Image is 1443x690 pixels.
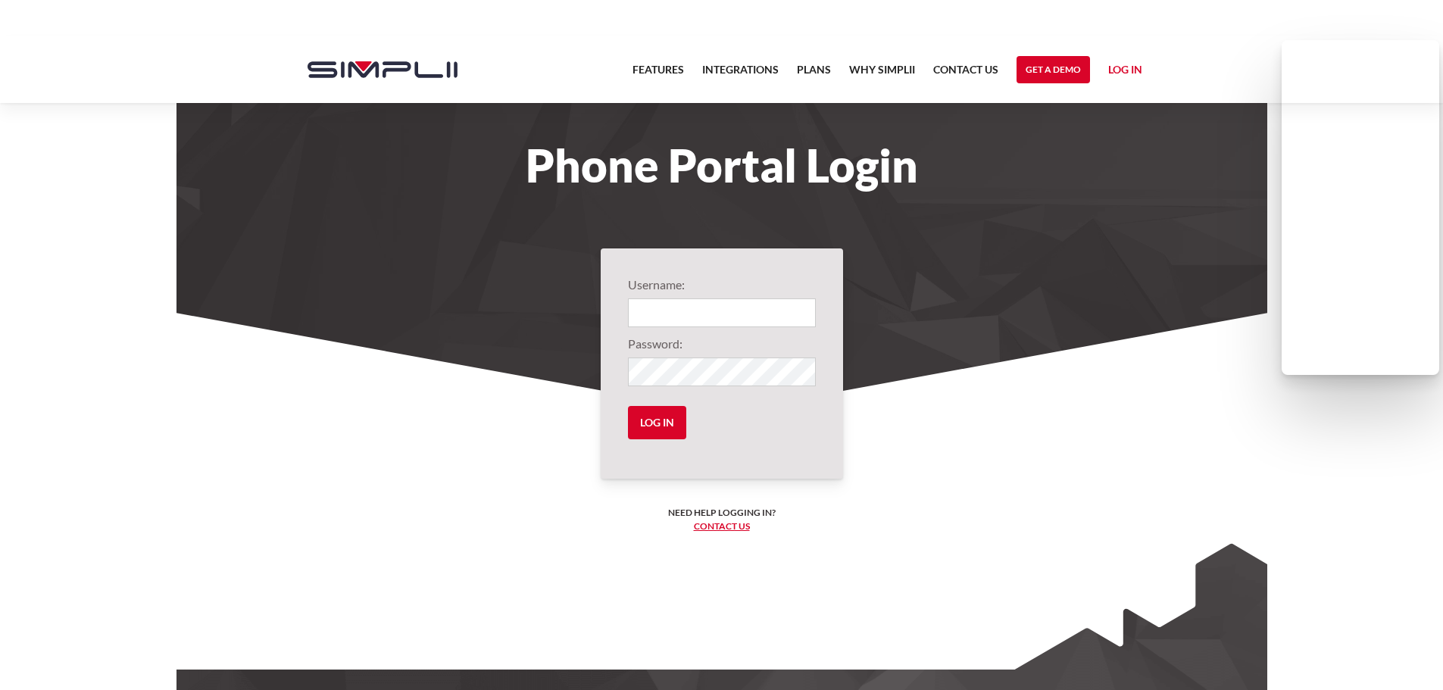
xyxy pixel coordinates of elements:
h1: Phone Portal Login [292,148,1151,182]
form: Login [628,276,816,451]
a: Contact US [933,61,998,88]
input: Log in [628,406,686,439]
a: Why Simplii [849,61,915,88]
img: Simplii [308,61,458,78]
h6: Need help logging in? ‍ [668,506,776,533]
a: Features [632,61,684,88]
label: Password: [628,335,816,353]
a: Plans [797,61,831,88]
a: Integrations [702,61,779,88]
label: Username: [628,276,816,294]
a: Contact us [694,520,750,532]
a: Get a Demo [1017,56,1090,83]
a: home [292,36,458,103]
a: Log in [1108,61,1142,83]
